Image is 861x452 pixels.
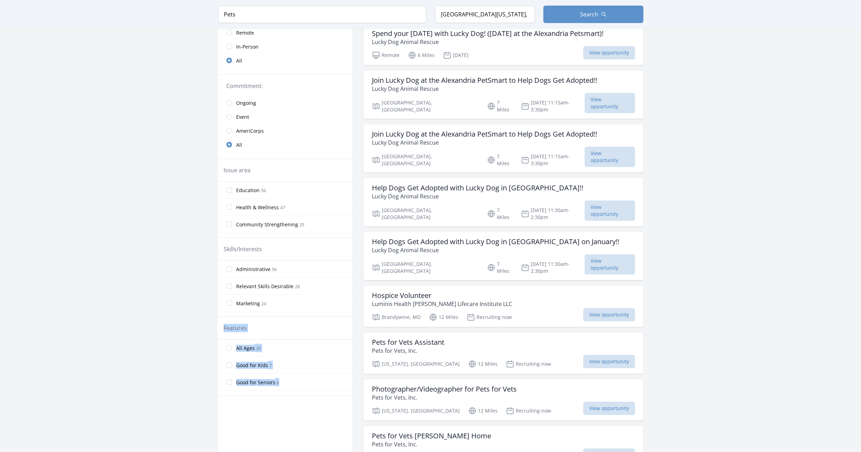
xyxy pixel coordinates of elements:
a: Remote [218,25,352,39]
p: Lucky Dog Animal Rescue [372,38,604,46]
span: Relevant Skills Desirable [236,283,294,290]
p: Lucky Dog Animal Rescue [372,246,619,254]
p: 12 Miles [429,313,458,321]
span: View opportunity [583,46,635,59]
input: Relevant Skills Desirable 28 [226,283,232,289]
span: Good for Seniors [236,379,275,386]
span: Education [236,187,260,194]
span: Ongoing [236,100,256,107]
p: [GEOGRAPHIC_DATA], [GEOGRAPHIC_DATA] [372,99,479,113]
h3: Photographer/Videographer for Pets for Vets [372,385,517,393]
legend: Features [224,324,247,332]
input: Health & Wellness 47 [226,204,232,210]
p: Pets for Vets, Inc. [372,393,517,402]
p: Lucky Dog Animal Rescue [372,85,597,93]
input: Education 56 [226,187,232,193]
span: View opportunity [583,355,635,368]
span: 6 [277,380,279,386]
span: All [236,57,242,64]
a: Ongoing [218,96,352,110]
p: [DATE] 11:15am-3:30pm [521,99,585,113]
h3: Help Dogs Get Adopted with Lucky Dog in [GEOGRAPHIC_DATA]!! [372,184,583,192]
a: All [218,53,352,67]
input: Community Strengthening 25 [226,221,232,227]
input: Administrative 56 [226,266,232,272]
p: [DATE] 11:30am-2:30pm [521,207,585,221]
a: Spend your [DATE] with Lucky Dog! ([DATE] at the Alexandria Petsmart)! Lucky Dog Animal Rescue Re... [364,24,643,65]
legend: Skills/Interests [224,245,262,253]
p: Recruiting now [506,360,551,368]
legend: Commitment: [226,82,344,90]
h3: Join Lucky Dog at the Alexandria PetSmart to Help Dogs Get Adopted!! [372,130,597,138]
p: Pets for Vets, Inc. [372,347,444,355]
h3: Help Dogs Get Adopted with Lucky Dog in [GEOGRAPHIC_DATA] on January!! [372,238,619,246]
p: 6 Miles [408,51,435,59]
span: 56 [272,267,277,272]
p: [GEOGRAPHIC_DATA], [GEOGRAPHIC_DATA] [372,207,479,221]
span: Search [580,10,598,19]
p: Recruiting now [467,313,512,321]
a: Join Lucky Dog at the Alexandria PetSmart to Help Dogs Get Adopted!! Lucky Dog Animal Rescue [GEO... [364,71,643,119]
legend: Issue area [224,166,250,174]
span: Community Strengthening [236,221,298,228]
span: Event [236,114,249,121]
span: View opportunity [585,147,635,167]
p: 7 Miles [487,261,513,275]
p: Pets for Vets, Inc. [372,440,491,449]
a: Event [218,110,352,124]
span: All [236,141,242,148]
span: Administrative [236,266,270,273]
span: Health & Wellness [236,204,279,211]
h3: Pets for Vets Assistant [372,338,444,347]
span: View opportunity [585,93,635,113]
span: 24 [261,301,266,307]
p: [GEOGRAPHIC_DATA], [GEOGRAPHIC_DATA] [372,261,479,275]
input: Marketing 24 [226,300,232,306]
p: 12 Miles [468,407,497,415]
a: Photographer/Videographer for Pets for Vets Pets for Vets, Inc. [US_STATE], [GEOGRAPHIC_DATA] 12 ... [364,379,643,421]
span: Marketing [236,300,260,307]
p: Recruiting now [506,407,551,415]
p: 7 Miles [487,153,513,167]
span: 25 [299,222,304,228]
p: [DATE] 11:30am-2:30pm [521,261,585,275]
span: Remote [236,29,254,36]
h3: Hospice Volunteer [372,291,512,300]
h3: Spend your [DATE] with Lucky Dog! ([DATE] at the Alexandria Petsmart)! [372,29,604,38]
p: 7 Miles [487,207,513,221]
a: AmeriCorps [218,124,352,138]
p: [GEOGRAPHIC_DATA], [GEOGRAPHIC_DATA] [372,153,479,167]
p: [DATE] [443,51,468,59]
a: All [218,138,352,152]
button: Search [543,6,643,23]
p: Lucky Dog Animal Rescue [372,138,597,147]
input: All Ages 35 [226,345,232,351]
span: View opportunity [585,201,635,221]
p: [US_STATE], [GEOGRAPHIC_DATA] [372,360,460,368]
a: Pets for Vets Assistant Pets for Vets, Inc. [US_STATE], [GEOGRAPHIC_DATA] 12 Miles Recruiting now... [364,333,643,374]
span: Good for Kids [236,362,268,369]
span: 28 [295,284,300,290]
p: Luminis Health [PERSON_NAME] Lifecare Institute LLC [372,300,512,308]
p: [US_STATE], [GEOGRAPHIC_DATA] [372,407,460,415]
span: 35 [256,345,261,351]
p: Brandywine, MD [372,313,421,321]
input: Keyword [218,6,426,23]
p: [DATE] 11:15am-3:30pm [521,153,585,167]
span: View opportunity [583,402,635,415]
a: In-Person [218,39,352,53]
p: 12 Miles [468,360,497,368]
span: 56 [261,188,266,194]
input: Good for Kids 7 [226,362,232,368]
a: Help Dogs Get Adopted with Lucky Dog in [GEOGRAPHIC_DATA]!! Lucky Dog Animal Rescue [GEOGRAPHIC_D... [364,178,643,226]
a: Help Dogs Get Adopted with Lucky Dog in [GEOGRAPHIC_DATA] on January!! Lucky Dog Animal Rescue [G... [364,232,643,280]
span: View opportunity [585,254,635,275]
input: Good for Seniors 6 [226,379,232,385]
span: In-Person [236,43,259,50]
a: Join Lucky Dog at the Alexandria PetSmart to Help Dogs Get Adopted!! Lucky Dog Animal Rescue [GEO... [364,124,643,173]
p: 7 Miles [487,99,513,113]
span: All Ages [236,345,255,352]
input: Location [435,6,535,23]
span: AmeriCorps [236,127,264,134]
span: View opportunity [583,308,635,321]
